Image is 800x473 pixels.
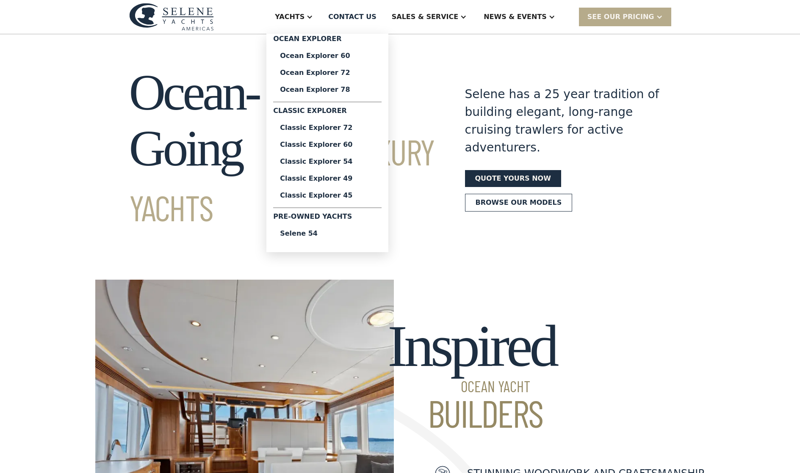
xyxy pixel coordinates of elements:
[273,106,382,119] div: Classic Explorer
[280,124,375,131] div: Classic Explorer 72
[275,12,304,22] div: Yachts
[266,34,388,252] nav: Yachts
[273,153,382,170] a: Classic Explorer 54
[280,86,375,93] div: Ocean Explorer 78
[273,225,382,242] a: Selene 54
[280,192,375,199] div: Classic Explorer 45
[273,212,382,225] div: Pre-Owned Yachts
[388,394,556,432] span: Builders
[273,34,382,47] div: Ocean Explorer
[273,81,382,98] a: Ocean Explorer 78
[587,12,654,22] div: SEE Our Pricing
[280,230,375,237] div: Selene 54
[280,141,375,148] div: Classic Explorer 60
[273,47,382,64] a: Ocean Explorer 60
[484,12,547,22] div: News & EVENTS
[280,69,375,76] div: Ocean Explorer 72
[392,12,458,22] div: Sales & Service
[129,65,435,232] h1: Ocean-Going
[280,52,375,59] div: Ocean Explorer 60
[273,119,382,136] a: Classic Explorer 72
[465,170,561,187] a: Quote yours now
[273,136,382,153] a: Classic Explorer 60
[280,158,375,165] div: Classic Explorer 54
[273,64,382,81] a: Ocean Explorer 72
[465,85,660,157] div: Selene has a 25 year tradition of building elegant, long-range cruising trawlers for active adven...
[280,175,375,182] div: Classic Explorer 49
[465,194,573,212] a: Browse our models
[273,170,382,187] a: Classic Explorer 49
[129,3,214,30] img: logo
[388,313,556,432] h2: Inspired
[388,379,556,394] span: Ocean Yacht
[579,8,671,26] div: SEE Our Pricing
[328,12,376,22] div: Contact US
[273,187,382,204] a: Classic Explorer 45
